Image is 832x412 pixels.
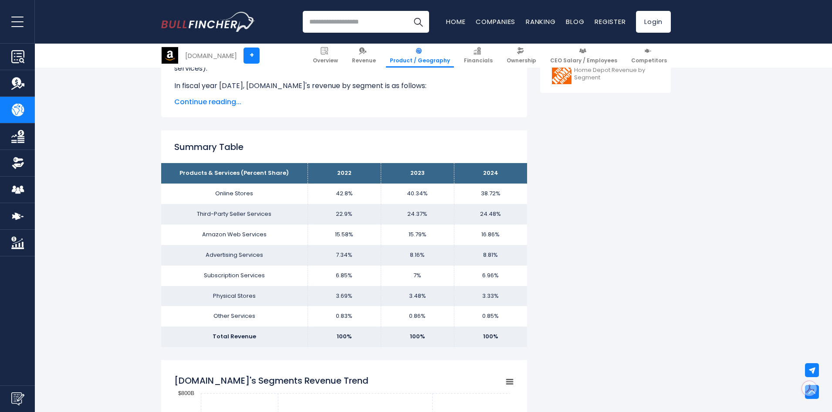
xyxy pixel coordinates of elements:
img: HD logo [552,65,572,84]
span: Ownership [507,57,536,64]
td: Third-Party Seller Services [161,204,308,225]
td: 42.8% [308,184,381,204]
td: 7% [381,266,454,286]
td: 100% [381,327,454,347]
a: Home [446,17,465,26]
td: 16.86% [454,225,527,245]
span: Competitors [631,57,667,64]
th: Products & Services (Percent Share) [161,163,308,184]
button: Search [407,11,429,33]
td: Amazon Web Services [161,225,308,245]
td: 15.58% [308,225,381,245]
td: Other Services [161,306,308,327]
a: Go to homepage [161,12,255,32]
p: In fiscal year [DATE], [DOMAIN_NAME]'s revenue by segment is as follows: [174,81,514,91]
td: Online Stores [161,184,308,204]
a: Blog [566,17,584,26]
span: Product / Geography [390,57,450,64]
td: 40.34% [381,184,454,204]
td: 100% [308,327,381,347]
span: Home Depot Revenue by Segment [574,67,659,82]
tspan: [DOMAIN_NAME]'s Segments Revenue Trend [174,375,369,387]
span: Overview [313,57,338,64]
a: Financials [460,44,497,68]
a: Product / Geography [386,44,454,68]
td: 6.96% [454,266,527,286]
th: 2022 [308,163,381,184]
img: AMZN logo [162,47,178,64]
td: Advertising Services [161,245,308,266]
h2: Summary Table [174,140,514,153]
td: Total Revenue [161,327,308,347]
td: Physical Stores [161,286,308,306]
td: 0.83% [308,306,381,327]
td: 3.33% [454,286,527,306]
a: CEO Salary / Employees [546,44,621,68]
a: Revenue [348,44,380,68]
td: 6.85% [308,266,381,286]
td: 24.37% [381,204,454,225]
td: 3.48% [381,286,454,306]
td: 8.16% [381,245,454,266]
td: 0.86% [381,306,454,327]
div: [DOMAIN_NAME] [185,51,237,61]
img: Bullfincher logo [161,12,255,32]
span: Financials [464,57,493,64]
span: Continue reading... [174,97,514,107]
a: Ranking [526,17,555,26]
a: + [244,48,260,64]
span: Revenue [352,57,376,64]
img: Ownership [11,157,24,170]
span: CEO Salary / Employees [550,57,617,64]
td: 38.72% [454,184,527,204]
td: 7.34% [308,245,381,266]
a: Register [595,17,626,26]
th: 2023 [381,163,454,184]
td: 3.69% [308,286,381,306]
td: 0.85% [454,306,527,327]
th: 2024 [454,163,527,184]
td: 15.79% [381,225,454,245]
td: 24.48% [454,204,527,225]
a: Home Depot Revenue by Segment [547,62,664,86]
td: 8.81% [454,245,527,266]
a: Competitors [627,44,671,68]
a: Companies [476,17,515,26]
a: Login [636,11,671,33]
a: Overview [309,44,342,68]
td: 22.9% [308,204,381,225]
td: Subscription Services [161,266,308,286]
a: Ownership [503,44,540,68]
td: 100% [454,327,527,347]
text: $800B [178,390,194,396]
